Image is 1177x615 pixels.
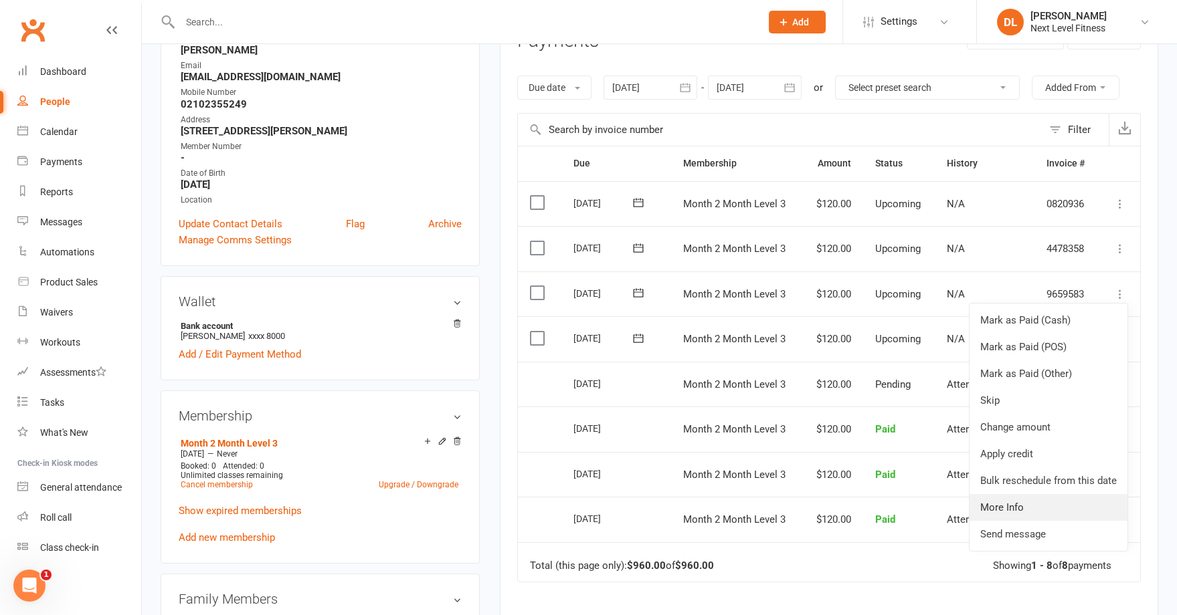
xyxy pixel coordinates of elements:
th: History [935,146,1034,180]
a: Mark as Paid (POS) [970,334,1127,360]
span: xxxx 8000 [248,331,285,341]
div: Workouts [40,337,80,348]
div: Next Level Fitness [1030,22,1107,34]
a: Assessments [17,358,141,388]
div: People [40,96,70,107]
th: Membership [671,146,802,180]
div: DL [997,9,1024,35]
span: 1 [41,570,52,580]
div: Dashboard [40,66,86,77]
strong: $960.00 [675,560,714,572]
a: Add new membership [179,531,275,543]
td: $120.00 [802,226,863,271]
div: Showing of payments [993,560,1111,572]
div: Waivers [40,307,73,318]
td: $120.00 [802,497,863,542]
a: Class kiosk mode [17,533,141,563]
span: Month 2 Month Level 3 [683,378,786,390]
td: $120.00 [802,181,863,227]
div: [DATE] [573,508,635,529]
div: [DATE] [573,193,635,213]
span: [DATE] [181,449,204,459]
span: Paid [875,423,895,435]
a: Payments [17,147,141,177]
a: Messages [17,207,141,237]
a: General attendance kiosk mode [17,473,141,503]
h3: Membership [179,408,462,423]
span: Pending [875,378,911,390]
strong: 8 [1062,560,1068,572]
a: People [17,87,141,117]
div: Roll call [40,512,72,523]
strong: - [181,152,462,164]
span: Paid [875,513,895,525]
span: Unlimited classes remaining [181,471,283,480]
th: Invoice # [1034,146,1099,180]
strong: Bank account [181,321,455,331]
td: $120.00 [802,362,863,407]
strong: [EMAIL_ADDRESS][DOMAIN_NAME] [181,71,462,83]
div: Mobile Number [181,86,462,99]
div: [PERSON_NAME] [1030,10,1107,22]
a: Mark as Paid (Other) [970,360,1127,387]
input: Search by invoice number [518,114,1043,146]
span: Upcoming [875,198,921,210]
div: [DATE] [573,463,635,484]
span: N/A [947,333,965,345]
a: Flag [346,216,365,232]
strong: [STREET_ADDRESS][PERSON_NAME] [181,125,462,137]
div: [DATE] [573,237,635,258]
div: Messages [40,217,82,227]
a: Update Contact Details [179,216,282,232]
td: 9659583 [1034,271,1099,317]
a: Tasks [17,388,141,418]
a: What's New [17,418,141,448]
a: Mark as Paid (Cash) [970,307,1127,334]
span: Month 2 Month Level 3 [683,288,786,300]
td: $120.00 [802,452,863,497]
li: [PERSON_NAME] [179,319,462,343]
td: $120.00 [802,316,863,362]
button: Add [769,11,826,33]
a: Month 2 Month Level 3 [181,438,278,449]
div: [DATE] [573,283,635,303]
a: Show expired memberships [179,505,302,517]
a: More Info [970,494,1127,521]
span: Upcoming [875,288,921,300]
div: or [814,80,823,96]
span: Month 2 Month Level 3 [683,333,786,345]
span: Attended: 0 [223,461,264,471]
div: Member Number [181,140,462,153]
a: Archive [428,216,462,232]
span: Never [217,449,238,459]
th: Status [863,146,935,180]
button: Due date [517,76,592,100]
strong: [DATE] [181,178,462,191]
span: Attempted once [947,469,1018,481]
span: Upcoming [875,333,921,345]
th: Due [561,146,671,180]
span: Attempted once [947,513,1018,525]
div: Reports [40,187,73,197]
h3: Wallet [179,294,462,309]
a: Upgrade / Downgrade [379,480,458,489]
div: [DATE] [573,373,635,394]
a: Roll call [17,503,141,533]
span: Month 2 Month Level 3 [683,469,786,481]
div: General attendance [40,482,122,493]
td: 4478358 [1034,226,1099,271]
div: Total (this page only): of [530,560,714,572]
button: Added From [1032,76,1119,100]
span: Add [792,17,809,27]
div: Filter [1068,122,1091,138]
div: Calendar [40,126,78,137]
span: N/A [947,288,965,300]
a: Workouts [17,328,141,358]
a: Reports [17,177,141,207]
div: Class check-in [40,542,99,553]
span: Month 2 Month Level 3 [683,198,786,210]
div: Product Sales [40,277,98,287]
a: Change amount [970,414,1127,441]
span: Month 2 Month Level 3 [683,243,786,255]
input: Search... [176,13,751,31]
